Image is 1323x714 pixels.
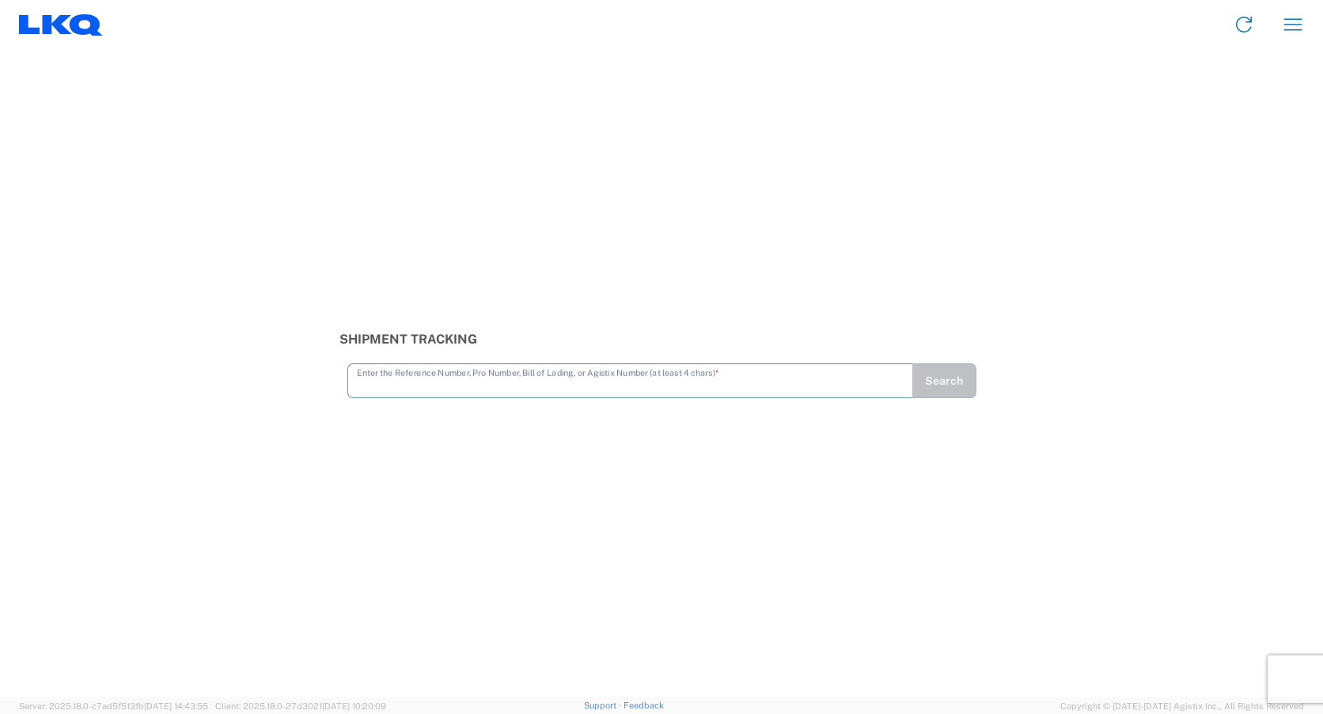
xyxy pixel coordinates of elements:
[19,701,208,711] span: Server: 2025.18.0-c7ad5f513fb
[584,701,624,710] a: Support
[339,332,984,347] h3: Shipment Tracking
[1060,699,1304,713] span: Copyright © [DATE]-[DATE] Agistix Inc., All Rights Reserved
[144,701,208,711] span: [DATE] 14:43:55
[624,701,664,710] a: Feedback
[322,701,386,711] span: [DATE] 10:20:09
[215,701,386,711] span: Client: 2025.18.0-27d3021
